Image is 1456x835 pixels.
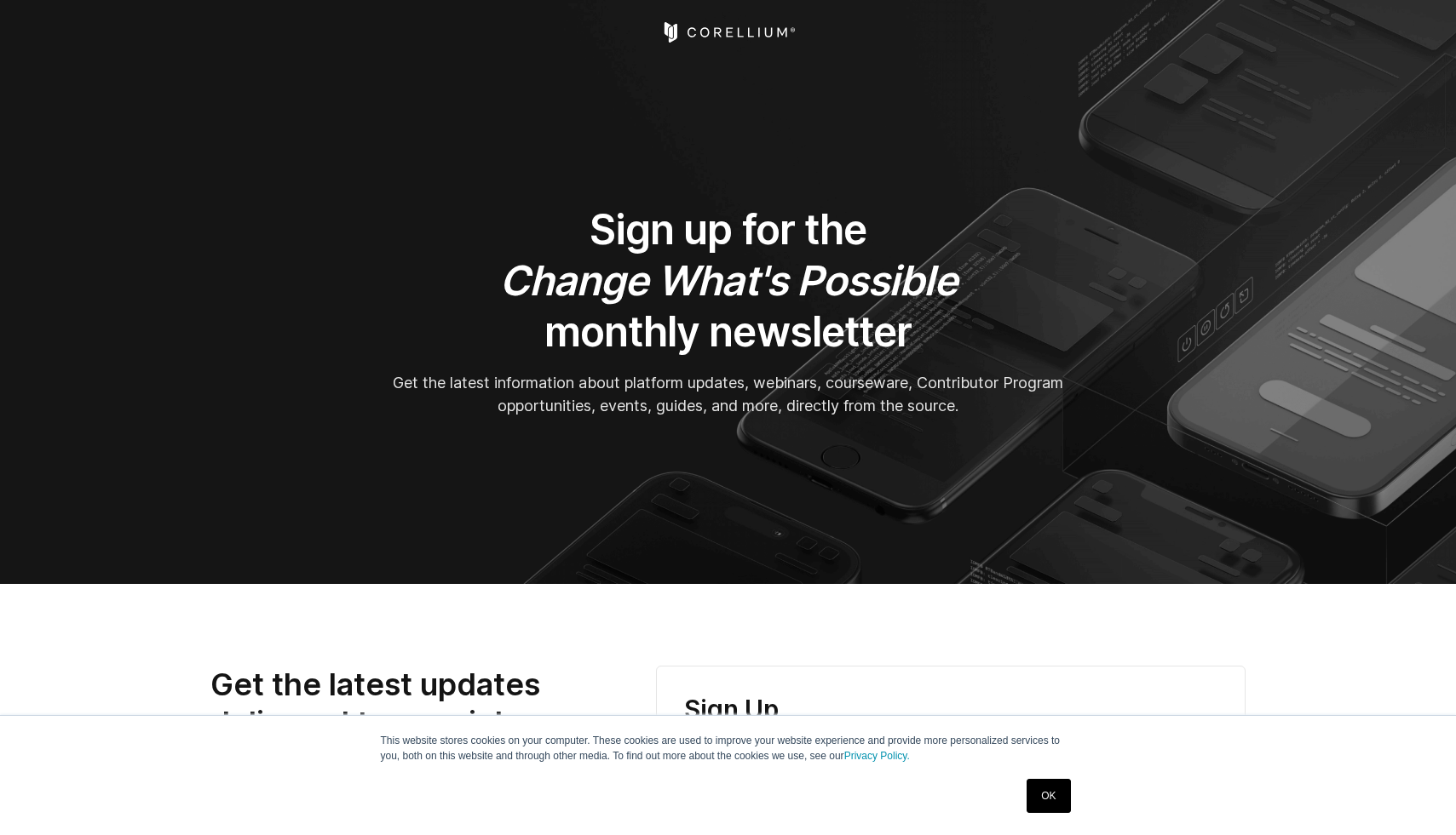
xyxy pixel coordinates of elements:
[381,733,1076,764] p: This website stores cookies on your computer. These cookies are used to improve your website expe...
[684,694,1218,726] h3: Sign Up
[499,255,958,306] strong: Change What's Possible
[844,750,910,762] a: Privacy Policy.
[210,666,581,742] h2: Get the latest updates delivered to your inbox
[388,371,1069,417] p: Get the latest information about platform updates, webinars, courseware, Contributor Program oppo...
[388,204,1069,357] h1: Sign up for the monthly newsletter
[1027,779,1070,813] a: OK
[660,22,796,43] a: Corellium Home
